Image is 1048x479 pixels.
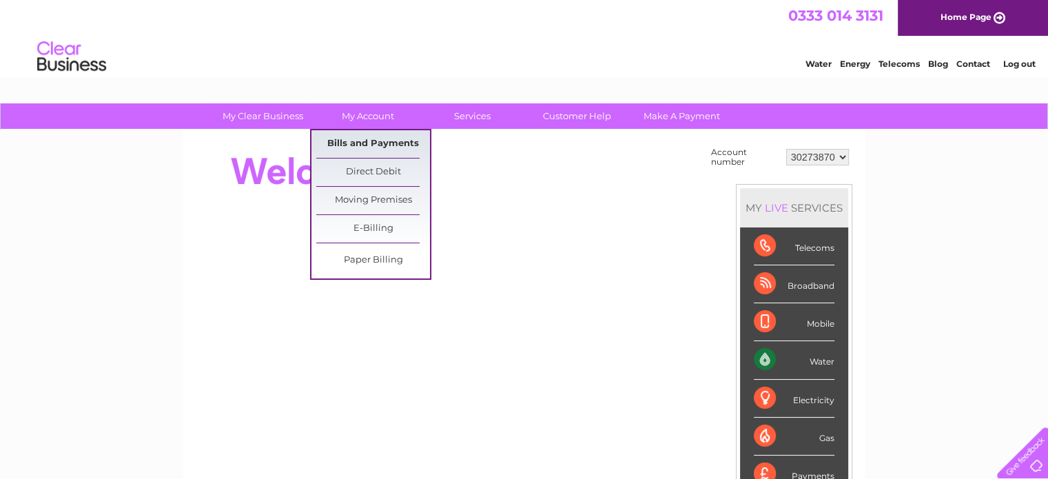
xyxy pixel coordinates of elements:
div: MY SERVICES [740,188,848,227]
a: Blog [928,59,948,69]
div: Broadband [754,265,834,303]
a: Paper Billing [316,247,430,274]
div: Water [754,341,834,379]
a: Bills and Payments [316,130,430,158]
a: Log out [1003,59,1035,69]
a: Water [805,59,832,69]
a: Services [415,103,529,129]
a: E-Billing [316,215,430,243]
a: Moving Premises [316,187,430,214]
div: Gas [754,418,834,456]
div: Electricity [754,380,834,418]
a: Direct Debit [316,159,430,186]
a: Make A Payment [625,103,739,129]
a: My Account [311,103,424,129]
div: Clear Business is a trading name of Verastar Limited (registered in [GEOGRAPHIC_DATA] No. 3667643... [199,8,850,67]
a: Customer Help [520,103,634,129]
div: Telecoms [754,227,834,265]
img: logo.png [37,36,107,78]
div: LIVE [762,201,791,214]
a: 0333 014 3131 [788,7,883,24]
a: Energy [840,59,870,69]
a: Telecoms [879,59,920,69]
div: Mobile [754,303,834,341]
a: My Clear Business [206,103,320,129]
td: Account number [708,144,783,170]
a: Contact [956,59,990,69]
